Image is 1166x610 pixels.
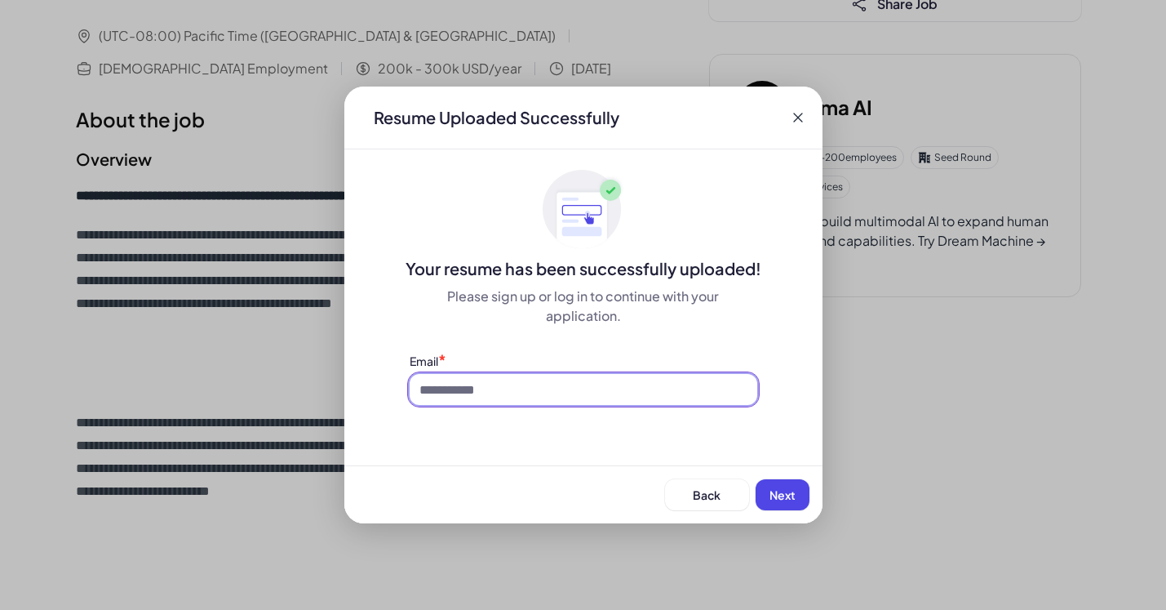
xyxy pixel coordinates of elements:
[665,479,749,510] button: Back
[543,169,624,251] img: ApplyedMaskGroup3.svg
[361,106,632,129] div: Resume Uploaded Successfully
[756,479,809,510] button: Next
[344,257,822,280] div: Your resume has been successfully uploaded!
[769,488,796,502] span: Next
[693,488,720,502] span: Back
[410,287,757,326] div: Please sign up or log in to continue with your application.
[410,354,438,368] label: Email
